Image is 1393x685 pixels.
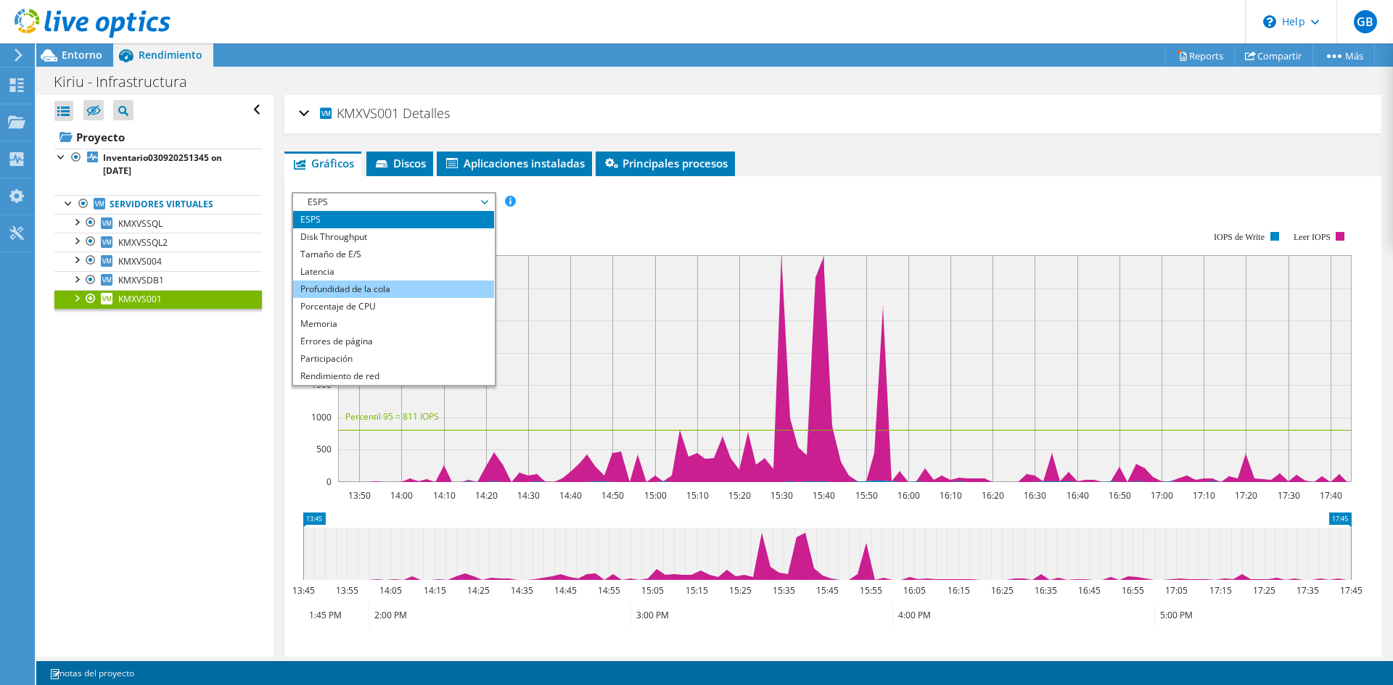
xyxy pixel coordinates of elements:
text: 15:35 [773,584,795,597]
span: ESPS [300,194,487,211]
h1: Kiriu - Infrastructura [47,74,210,90]
text: 16:35 [1035,584,1057,597]
text: 17:25 [1253,584,1275,597]
a: Compartir [1234,44,1313,67]
text: 14:35 [511,584,533,597]
text: 16:45 [1078,584,1101,597]
a: KMXVSSQL2 [54,233,262,252]
text: 14:00 [390,489,413,502]
text: 17:40 [1320,489,1342,502]
span: KMXVSDB1 [118,274,164,286]
span: Aplicaciones instaladas [444,156,585,170]
text: 15:55 [860,584,882,597]
text: 14:25 [467,584,490,597]
a: Inventario030920251345 on [DATE] [54,149,262,180]
text: 15:05 [641,584,664,597]
li: Tamaño de E/S [293,246,494,263]
text: 14:30 [517,489,540,502]
a: KMXVSDB1 [54,271,262,290]
text: 15:25 [729,584,752,597]
svg: \n [1263,15,1276,28]
text: 16:20 [982,489,1004,502]
span: Discos [374,156,426,170]
text: 15:00 [644,489,667,502]
text: 15:10 [686,489,709,502]
text: 14:55 [598,584,620,597]
text: 17:00 [1151,489,1173,502]
text: 16:00 [897,489,920,502]
text: 17:10 [1193,489,1215,502]
text: 1000 [311,411,332,423]
text: 15:50 [855,489,878,502]
text: 16:15 [948,584,970,597]
span: Detalles [403,104,450,122]
text: 14:15 [424,584,446,597]
text: 14:10 [433,489,456,502]
li: Errores de página [293,333,494,350]
a: Más [1312,44,1375,67]
text: 15:45 [816,584,839,597]
li: Latencia [293,263,494,281]
text: 16:25 [991,584,1014,597]
text: 15:30 [771,489,793,502]
span: KMXVS001 [318,104,399,121]
a: KMXVSSQL [54,214,262,233]
text: 17:20 [1235,489,1257,502]
li: Memoria [293,315,494,333]
text: 14:50 [601,489,624,502]
span: Principales procesos [603,156,728,170]
text: 13:50 [348,489,371,502]
li: Profundidad de la cola [293,281,494,298]
text: 0 [326,476,332,488]
text: 14:05 [379,584,402,597]
text: 16:05 [903,584,926,597]
text: 15:15 [686,584,708,597]
text: 16:50 [1109,489,1131,502]
a: notas del proyecto [39,664,144,682]
a: KMXVS004 [54,252,262,270]
li: Participación [293,350,494,368]
span: KMXVS004 [118,255,162,267]
text: 16:40 [1067,489,1089,502]
li: Disk Throughput [293,228,494,246]
text: 17:05 [1165,584,1188,597]
span: KMXVS001 [118,293,162,305]
span: Rendimiento [139,48,202,62]
span: Gráficos [292,156,354,170]
span: GB [1354,10,1377,33]
a: Reports [1165,44,1235,67]
a: KMXVS001 [54,290,262,309]
text: Leer IOPS [1294,232,1331,242]
text: 13:55 [336,584,358,597]
text: 14:40 [559,489,582,502]
li: ESPS [293,211,494,228]
text: Percentil 95 = 811 IOPS [345,410,439,423]
span: KMXVSSQL2 [118,236,168,249]
text: IOPS de Write [1214,232,1265,242]
text: 16:10 [940,489,962,502]
text: 13:45 [292,584,315,597]
a: Servidores virtuales [54,195,262,214]
text: 15:40 [813,489,835,502]
text: 17:35 [1297,584,1319,597]
text: 15:20 [728,489,751,502]
li: Rendimiento de red [293,368,494,385]
text: 16:30 [1024,489,1046,502]
text: 16:55 [1122,584,1144,597]
text: 17:30 [1278,489,1300,502]
a: Proyecto [54,125,262,149]
text: 14:20 [475,489,498,502]
li: Porcentaje de CPU [293,298,494,315]
span: KMXVSSQL [118,217,163,230]
text: 14:45 [554,584,577,597]
text: 500 [316,443,332,455]
text: 17:15 [1209,584,1232,597]
text: 17:45 [1340,584,1363,597]
b: Inventario030920251345 on [DATE] [103,151,222,177]
span: Entorno [62,48,102,62]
